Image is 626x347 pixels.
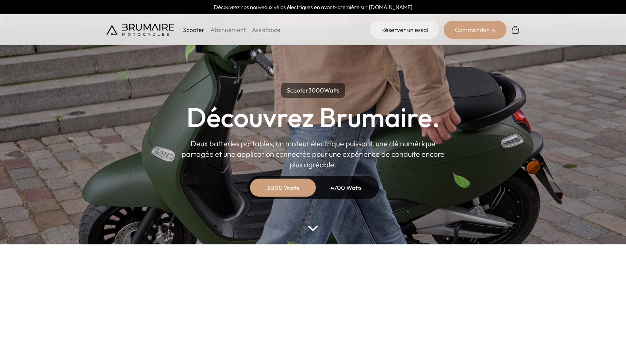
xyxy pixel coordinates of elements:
a: Réserver un essai [370,21,439,39]
img: Panier [511,25,520,34]
img: Brumaire Motocycles [106,24,174,36]
div: 3000 Watts [253,179,313,197]
a: Assistance [252,26,280,33]
img: arrow-bottom.png [308,226,318,231]
p: Deux batteries portables, un moteur électrique puissant, une clé numérique partagée et une applic... [182,138,445,170]
span: 3000 [308,86,324,94]
p: Scooter Watts [281,83,345,98]
a: Abonnement [211,26,246,33]
h1: Découvrez Brumaire. [186,104,440,131]
div: 4700 Watts [316,179,376,197]
div: Commander [444,21,506,39]
p: Scooter [183,25,205,34]
img: right-arrow-2.png [491,29,495,33]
